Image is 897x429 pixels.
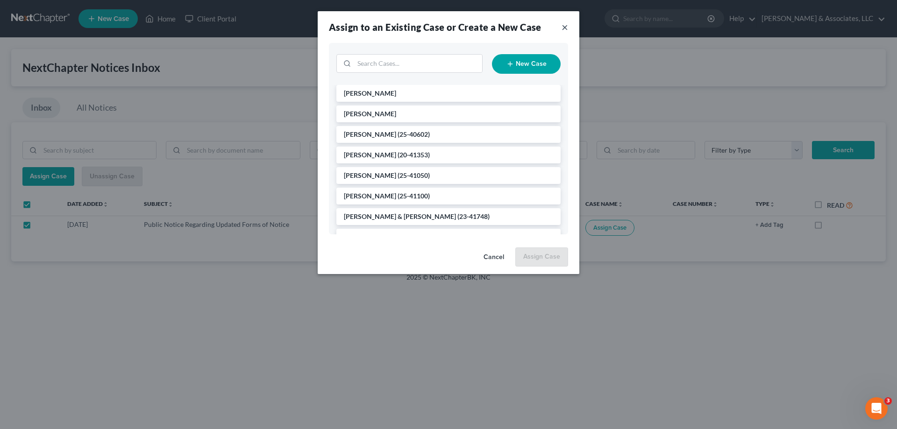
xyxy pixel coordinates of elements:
[344,151,396,159] span: [PERSON_NAME]
[562,21,568,33] button: ×
[398,130,430,138] span: (25-40602)
[344,192,396,200] span: [PERSON_NAME]
[344,110,396,118] span: [PERSON_NAME]
[884,397,892,405] span: 3
[344,212,456,220] span: [PERSON_NAME] & [PERSON_NAME]
[344,89,396,97] span: [PERSON_NAME]
[865,397,888,420] iframe: Intercom live chat
[457,212,490,220] span: (23-41748)
[515,247,568,267] button: Assign Case
[344,130,396,138] span: [PERSON_NAME]
[457,233,490,241] span: (20-40011)
[398,171,430,179] span: (25-41050)
[476,248,512,267] button: Cancel
[492,54,561,74] button: New Case
[398,192,430,200] span: (25-41100)
[344,233,456,241] span: [PERSON_NAME] & [PERSON_NAME]
[344,171,396,179] span: [PERSON_NAME]
[398,151,430,159] span: (20-41353)
[354,55,482,72] input: Search Cases...
[329,21,541,33] strong: Assign to an Existing Case or Create a New Case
